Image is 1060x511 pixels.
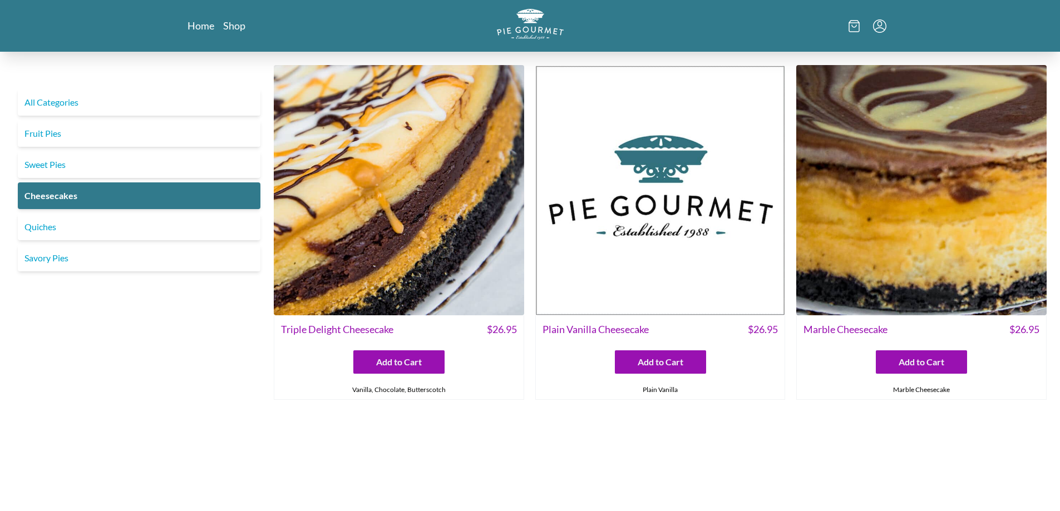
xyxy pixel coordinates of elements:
img: logo [497,9,564,39]
a: Fruit Pies [18,120,260,147]
span: $ 26.95 [1009,322,1039,337]
span: $ 26.95 [748,322,778,337]
div: Plain Vanilla [536,380,785,399]
span: Add to Cart [638,355,683,369]
img: Plain Vanilla Cheesecake [535,65,786,315]
span: Add to Cart [376,355,422,369]
button: Add to Cart [615,350,706,374]
a: Home [188,19,214,32]
a: Shop [223,19,245,32]
button: Add to Cart [876,350,967,374]
a: Logo [497,9,564,43]
a: Sweet Pies [18,151,260,178]
span: Plain Vanilla Cheesecake [543,322,649,337]
span: $ 26.95 [487,322,517,337]
img: Marble Cheesecake [796,65,1047,315]
img: Triple Delight Cheesecake [274,65,524,315]
div: Vanilla, Chocolate, Butterscotch [274,380,524,399]
a: Quiches [18,214,260,240]
span: Add to Cart [899,355,944,369]
button: Menu [873,19,886,33]
a: All Categories [18,89,260,116]
div: Marble Cheesecake [797,380,1046,399]
span: Triple Delight Cheesecake [281,322,393,337]
a: Savory Pies [18,245,260,271]
button: Add to Cart [353,350,445,374]
a: Cheesecakes [18,182,260,209]
span: Marble Cheesecake [803,322,888,337]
